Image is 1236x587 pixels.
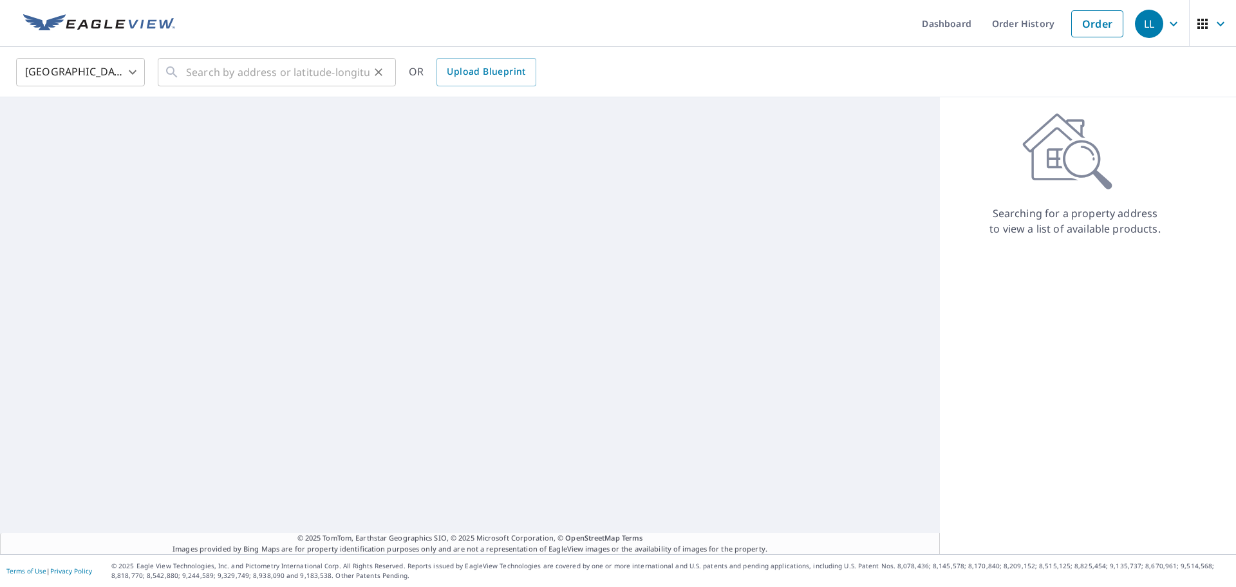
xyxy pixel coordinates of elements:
a: Upload Blueprint [436,58,536,86]
p: | [6,567,92,575]
span: Upload Blueprint [447,64,525,80]
div: OR [409,58,536,86]
img: EV Logo [23,14,175,34]
a: Terms [622,533,643,543]
span: © 2025 TomTom, Earthstar Geographics SIO, © 2025 Microsoft Corporation, © [297,533,643,544]
div: [GEOGRAPHIC_DATA] [16,54,145,90]
a: OpenStreetMap [565,533,619,543]
p: © 2025 Eagle View Technologies, Inc. and Pictometry International Corp. All Rights Reserved. Repo... [111,561,1230,581]
div: LL [1135,10,1163,38]
input: Search by address or latitude-longitude [186,54,370,90]
button: Clear [370,63,388,81]
a: Privacy Policy [50,566,92,575]
a: Terms of Use [6,566,46,575]
p: Searching for a property address to view a list of available products. [989,206,1161,236]
a: Order [1071,10,1123,37]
